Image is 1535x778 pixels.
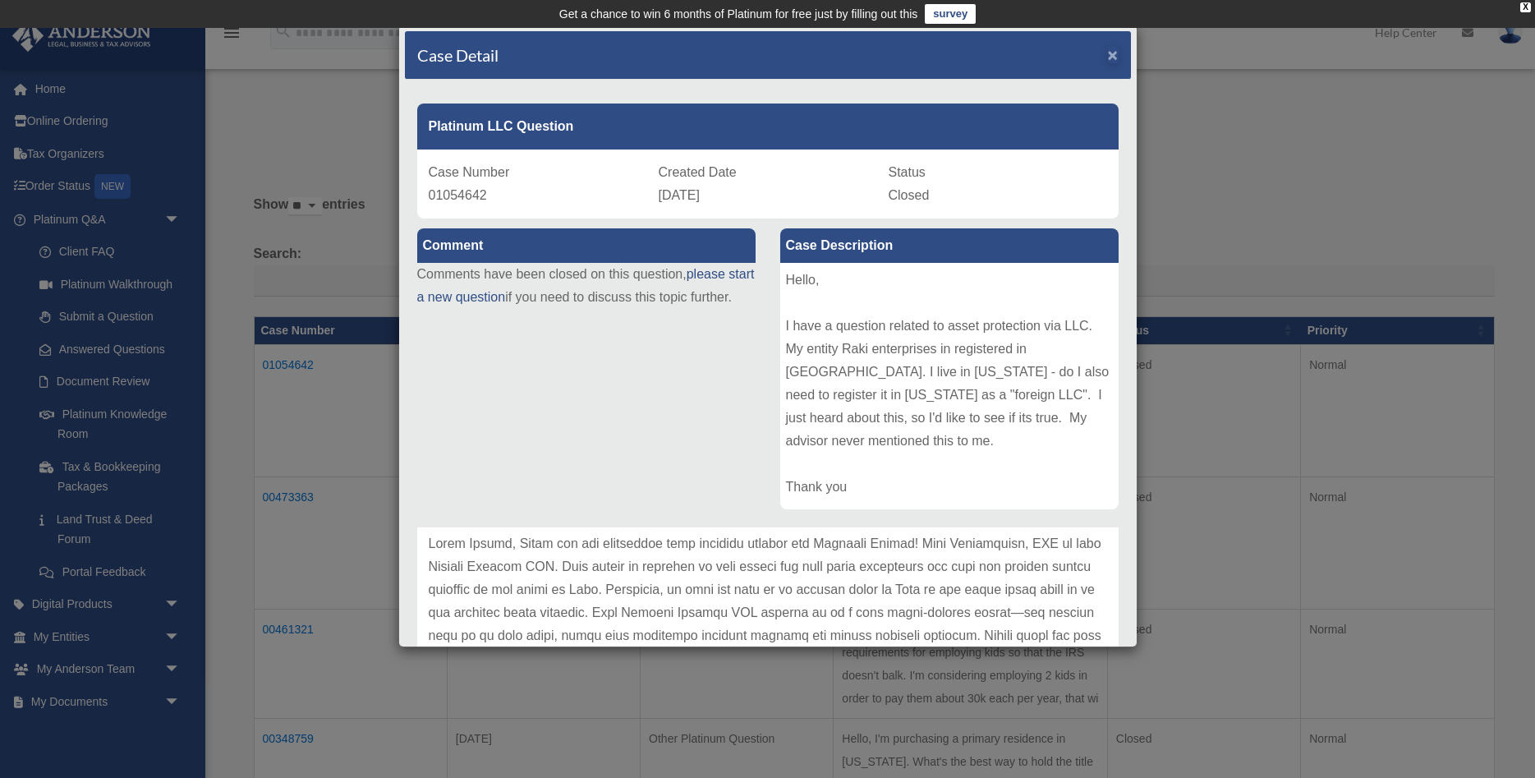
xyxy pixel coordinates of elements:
label: Case Description [780,228,1119,263]
span: Case Number [429,165,510,179]
span: Created Date [659,165,737,179]
span: Status [889,165,926,179]
div: Hello, I have a question related to asset protection via LLC. My entity Raki enterprises in regis... [780,263,1119,509]
div: Platinum LLC Question [417,104,1119,150]
h4: Case Detail [417,44,499,67]
small: [DATE] [429,515,535,527]
span: 01054642 [429,188,487,202]
a: survey [925,4,976,24]
p: Comments have been closed on this question, if you need to discuss this topic further. [417,263,756,309]
span: [DATE] [659,188,700,202]
span: × [1108,45,1119,64]
a: please start a new question [417,267,755,304]
span: Closed [889,188,930,202]
button: Close [1108,46,1119,63]
div: close [1520,2,1531,12]
div: Get a chance to win 6 months of Platinum for free just by filling out this [559,4,918,24]
b: Update date : [429,515,499,527]
label: Comment [417,228,756,263]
